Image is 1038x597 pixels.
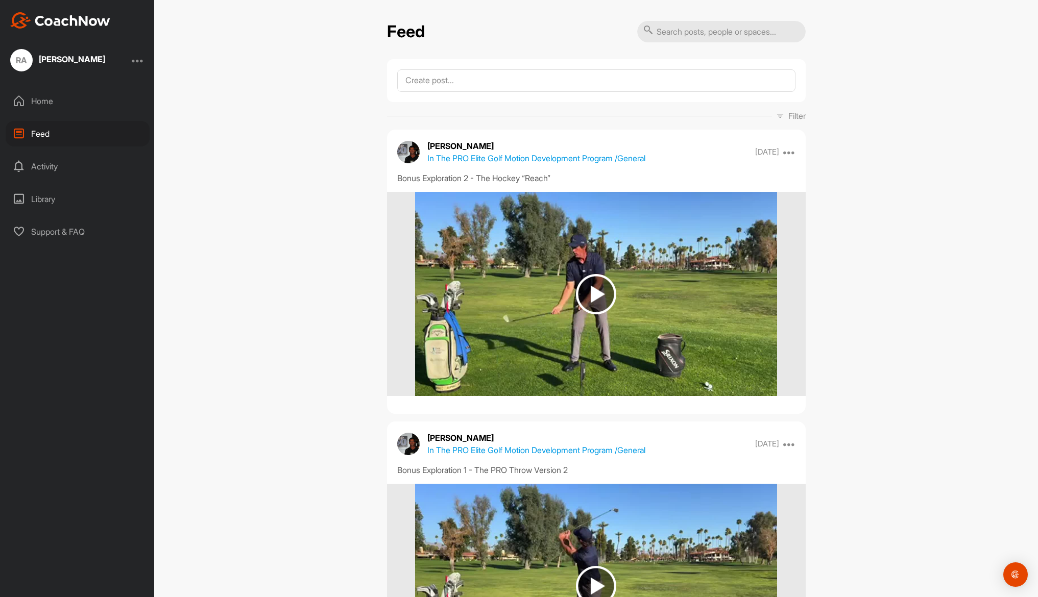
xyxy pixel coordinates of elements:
[576,274,616,314] img: play
[6,121,150,146] div: Feed
[397,433,420,455] img: avatar
[637,21,806,42] input: Search posts, people or spaces...
[39,55,105,63] div: [PERSON_NAME]
[6,88,150,114] div: Home
[1003,562,1028,587] div: Open Intercom Messenger
[427,152,645,164] p: In The PRO Elite Golf Motion Development Program / General
[415,192,777,396] img: media
[6,219,150,244] div: Support & FAQ
[755,439,779,449] p: [DATE]
[788,110,806,122] p: Filter
[6,186,150,212] div: Library
[10,12,110,29] img: CoachNow
[10,49,33,71] div: RA
[427,432,645,444] p: [PERSON_NAME]
[427,140,645,152] p: [PERSON_NAME]
[387,22,425,42] h2: Feed
[6,154,150,179] div: Activity
[755,147,779,157] p: [DATE]
[397,141,420,163] img: avatar
[397,464,795,476] div: Bonus Exploration 1 - The PRO Throw Version 2
[427,444,645,456] p: In The PRO Elite Golf Motion Development Program / General
[397,172,795,184] div: Bonus Exploration 2 - The Hockey “Reach”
